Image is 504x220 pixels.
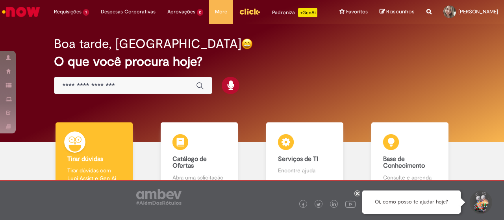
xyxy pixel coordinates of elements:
img: click_logo_yellow_360x200.png [239,6,260,17]
img: happy-face.png [241,38,253,50]
span: More [215,8,227,16]
h2: Boa tarde, [GEOGRAPHIC_DATA] [54,37,241,51]
span: Despesas Corporativas [101,8,156,16]
span: Rascunhos [386,8,415,15]
img: logo_footer_youtube.png [345,199,356,209]
img: logo_footer_linkedin.png [332,202,336,207]
span: Aprovações [167,8,195,16]
img: logo_footer_facebook.png [301,203,305,207]
a: Tirar dúvidas Tirar dúvidas com Lupi Assist e Gen Ai [41,122,147,190]
img: logo_footer_twitter.png [317,203,321,207]
p: Consulte e aprenda [383,174,437,181]
h2: O que você procura hoje? [54,55,450,68]
a: Rascunhos [380,8,415,16]
span: Favoritos [346,8,368,16]
a: Base de Conhecimento Consulte e aprenda [358,122,463,190]
p: Tirar dúvidas com Lupi Assist e Gen Ai [67,166,121,182]
button: Iniciar Conversa de Suporte [469,190,492,214]
b: Tirar dúvidas [67,155,103,163]
a: Catálogo de Ofertas Abra uma solicitação [147,122,252,190]
b: Catálogo de Ofertas [172,155,207,170]
span: [PERSON_NAME] [458,8,498,15]
p: Encontre ajuda [278,166,332,174]
b: Base de Conhecimento [383,155,425,170]
div: Padroniza [272,8,317,17]
p: Abra uma solicitação [172,174,226,181]
img: ServiceNow [1,4,41,20]
img: logo_footer_ambev_rotulo_gray.png [136,189,182,205]
b: Serviços de TI [278,155,318,163]
span: 2 [197,9,204,16]
a: Serviços de TI Encontre ajuda [252,122,358,190]
div: Oi, como posso te ajudar hoje? [362,190,461,214]
p: +GenAi [298,8,317,17]
span: 1 [83,9,89,16]
span: Requisições [54,8,82,16]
